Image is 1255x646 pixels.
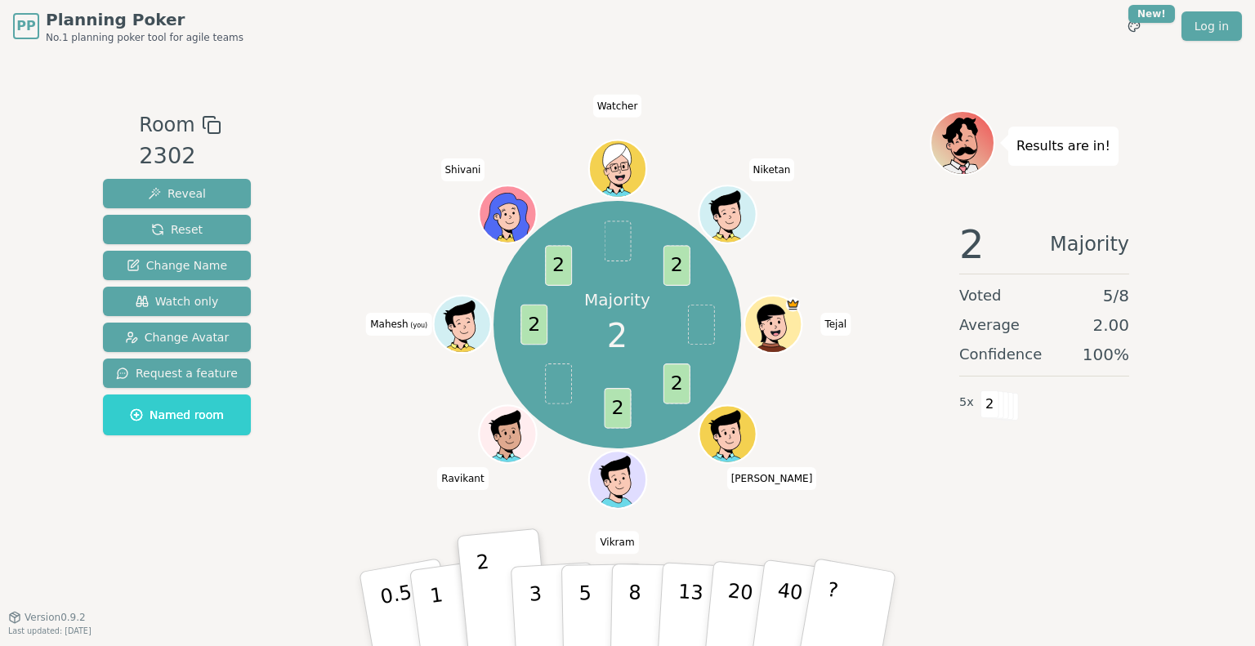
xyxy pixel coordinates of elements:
span: Request a feature [116,365,238,381]
span: Reset [151,221,203,238]
span: Click to change your name [441,158,485,181]
button: Version0.9.2 [8,611,86,624]
span: 2.00 [1092,314,1129,336]
div: 2302 [139,140,221,173]
span: 2 [663,363,690,404]
span: Named room [130,407,224,423]
p: Majority [584,288,650,311]
span: 100 % [1083,343,1129,366]
span: 2 [607,311,627,360]
span: 2 [980,390,999,418]
span: Average [959,314,1020,336]
span: Last updated: [DATE] [8,626,92,635]
button: Reset [103,215,251,244]
button: Click to change your avatar [435,297,489,351]
span: Click to change your name [437,467,488,490]
span: 5 / 8 [1103,284,1129,307]
span: Click to change your name [727,467,817,490]
span: Tejal is the host [785,297,800,312]
span: Click to change your name [820,313,851,336]
span: No.1 planning poker tool for agile teams [46,31,243,44]
button: Request a feature [103,359,251,388]
span: 2 [545,245,572,286]
span: Click to change your name [366,313,431,336]
span: Watch only [136,293,219,310]
button: Named room [103,394,251,435]
div: New! [1128,5,1175,23]
span: PP [16,16,35,36]
span: (you) [409,322,428,329]
p: 2 [476,550,497,639]
span: 2 [959,225,985,264]
span: Majority [1050,225,1129,264]
p: Results are in! [1016,135,1110,158]
button: Watch only [103,287,251,316]
a: PPPlanning PokerNo.1 planning poker tool for agile teams [13,8,243,44]
span: 2 [604,388,631,429]
button: Reveal [103,179,251,208]
span: 5 x [959,394,974,412]
button: New! [1119,11,1149,41]
button: Change Avatar [103,323,251,352]
span: Change Avatar [125,329,230,345]
span: Click to change your name [749,158,795,181]
a: Log in [1181,11,1242,41]
span: 2 [663,245,690,286]
button: Change Name [103,251,251,280]
span: 2 [520,305,547,345]
span: Click to change your name [596,532,638,555]
span: Room [139,110,194,140]
span: Confidence [959,343,1042,366]
span: Click to change your name [593,95,642,118]
span: Planning Poker [46,8,243,31]
span: Change Name [127,257,227,274]
span: Version 0.9.2 [25,611,86,624]
span: Voted [959,284,1002,307]
span: Reveal [148,185,206,202]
